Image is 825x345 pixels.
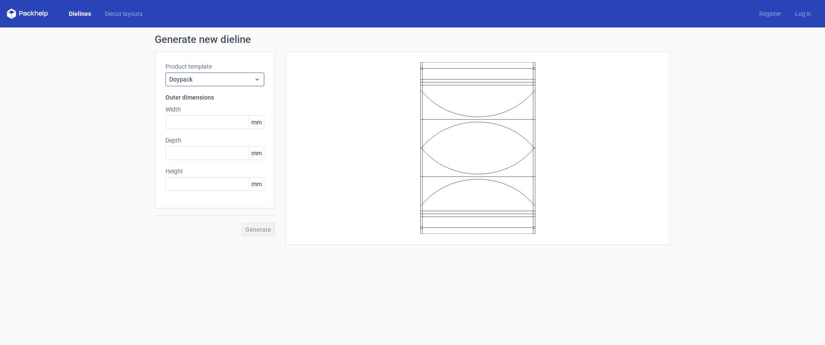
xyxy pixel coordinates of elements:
a: Log in [788,9,818,18]
h3: Outer dimensions [165,93,264,102]
span: mm [249,178,264,191]
label: Height [165,167,264,176]
span: mm [249,147,264,160]
label: Width [165,105,264,114]
label: Product template [165,62,264,71]
a: Register [752,9,788,18]
a: Diecut layouts [98,9,150,18]
label: Depth [165,136,264,145]
a: Dielines [62,9,98,18]
h1: Generate new dieline [155,34,670,45]
span: mm [249,116,264,129]
span: Doypack [169,75,254,84]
